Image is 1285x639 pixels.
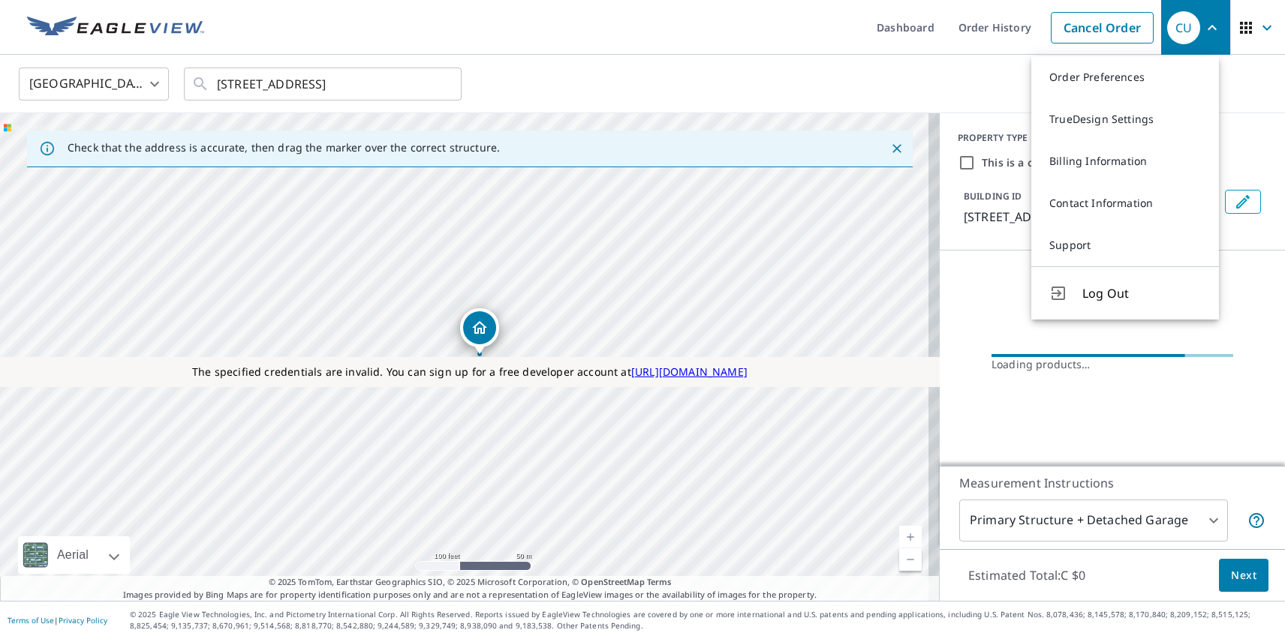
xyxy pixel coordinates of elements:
[887,139,907,158] button: Close
[68,141,500,154] p: Check that the address is accurate, then drag the marker over the correct structure.
[1082,284,1201,302] span: Log Out
[992,357,1233,372] div: Loading products…
[8,615,54,625] a: Terms of Use
[959,474,1265,492] p: Measurement Instructions
[956,559,1097,592] p: Estimated Total: C $0
[1051,12,1154,43] a: Cancel Order
[631,364,748,379] a: [URL][DOMAIN_NAME]
[964,208,1219,226] p: [STREET_ADDRESS]
[899,526,922,548] a: Current Level 17, Zoom In
[460,308,499,355] div: Dropped pin, building 1, Residential property, 359 Palaugaa Dr Iqaluit, NU X0A 2H0
[1031,224,1219,266] a: Support
[647,576,672,587] a: Terms
[958,131,1267,145] div: PROPERTY TYPE
[1167,11,1200,44] div: CU
[1031,98,1219,140] a: TrueDesign Settings
[1031,56,1219,98] a: Order Preferences
[53,536,93,574] div: Aerial
[130,609,1277,631] p: © 2025 Eagle View Technologies, Inc. and Pictometry International Corp. All Rights Reserved. Repo...
[1225,190,1261,214] button: Edit building 1
[18,536,130,574] div: Aerial
[1247,511,1265,529] span: Your report will include the primary structure and a detached garage if one exists.
[27,16,204,39] img: EV Logo
[964,190,1022,202] p: BUILDING ID
[1031,266,1219,319] button: Log Out
[59,615,107,625] a: Privacy Policy
[581,576,644,587] a: OpenStreetMap
[19,63,169,105] div: [GEOGRAPHIC_DATA]
[1031,182,1219,224] a: Contact Information
[1031,140,1219,182] a: Billing Information
[1231,566,1256,585] span: Next
[959,499,1228,541] div: Primary Structure + Detached Garage
[899,548,922,571] a: Current Level 17, Zoom Out
[8,616,107,625] p: |
[1219,559,1268,592] button: Next
[982,155,1072,170] label: This is a complex
[217,63,431,105] input: Search by address or latitude-longitude
[269,576,672,589] span: © 2025 TomTom, Earthstar Geographics SIO, © 2025 Microsoft Corporation, ©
